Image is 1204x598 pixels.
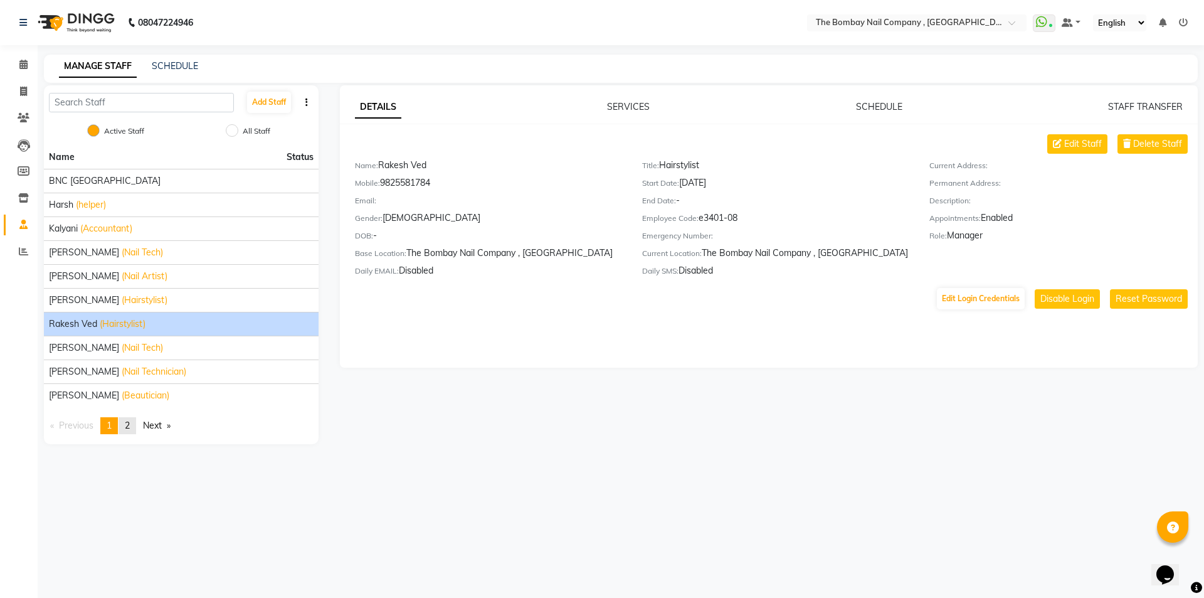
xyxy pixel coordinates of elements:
[122,341,163,355] span: (Nail Tech)
[642,213,699,224] label: Employee Code:
[355,230,373,242] label: DOB:
[49,198,73,211] span: Harsh
[642,194,911,211] div: -
[355,159,623,176] div: Rakesh Ved
[287,151,314,164] span: Status
[355,178,380,189] label: Mobile:
[49,93,234,112] input: Search Staff
[642,264,911,282] div: Disabled
[138,5,193,40] b: 08047224946
[137,417,177,434] a: Next
[1064,137,1102,151] span: Edit Staff
[642,247,911,264] div: The Bombay Nail Company , [GEOGRAPHIC_DATA]
[100,318,145,331] span: (Hairstylist)
[642,176,911,194] div: [DATE]
[49,365,119,378] span: [PERSON_NAME]
[1117,134,1188,154] button: Delete Staff
[355,213,383,224] label: Gender:
[355,160,378,171] label: Name:
[49,222,78,235] span: Kalyani
[642,160,659,171] label: Title:
[937,288,1025,309] button: Edit Login Credentials
[49,318,97,331] span: Rakesh Ved
[243,125,270,137] label: All Staff
[49,294,119,307] span: [PERSON_NAME]
[104,125,144,137] label: Active Staff
[59,420,93,431] span: Previous
[122,246,163,259] span: (Nail Tech)
[929,211,1198,229] div: Enabled
[355,195,376,206] label: Email:
[355,265,399,277] label: Daily EMAIL:
[355,229,623,247] div: -
[49,270,119,283] span: [PERSON_NAME]
[642,248,702,259] label: Current Location:
[355,248,406,259] label: Base Location:
[929,195,971,206] label: Description:
[1133,137,1182,151] span: Delete Staff
[152,60,198,72] a: SCHEDULE
[355,176,623,194] div: 9825581784
[929,178,1001,189] label: Permanent Address:
[929,230,947,242] label: Role:
[355,247,623,264] div: The Bombay Nail Company , [GEOGRAPHIC_DATA]
[49,246,119,259] span: [PERSON_NAME]
[1110,289,1188,309] button: Reset Password
[355,211,623,229] div: [DEMOGRAPHIC_DATA]
[355,264,623,282] div: Disabled
[76,198,106,211] span: (helper)
[929,160,988,171] label: Current Address:
[642,195,676,206] label: End Date:
[642,159,911,176] div: Hairstylist
[49,341,119,355] span: [PERSON_NAME]
[49,174,161,188] span: BNC [GEOGRAPHIC_DATA]
[1108,101,1183,112] a: STAFF TRANSFER
[642,211,911,229] div: e3401-08
[107,420,112,431] span: 1
[122,294,167,307] span: (Hairstylist)
[122,270,167,283] span: (Nail Artist)
[247,92,291,113] button: Add Staff
[929,229,1198,247] div: Manager
[929,213,981,224] label: Appointments:
[1035,289,1100,309] button: Disable Login
[122,365,186,378] span: (Nail Technician)
[59,55,137,78] a: MANAGE STAFF
[49,389,119,402] span: [PERSON_NAME]
[355,96,401,119] a: DETAILS
[642,265,679,277] label: Daily SMS:
[856,101,902,112] a: SCHEDULE
[1047,134,1107,154] button: Edit Staff
[49,151,75,163] span: Name
[80,222,132,235] span: (Accountant)
[642,230,713,242] label: Emergency Number:
[44,417,319,434] nav: Pagination
[607,101,650,112] a: SERVICES
[32,5,118,40] img: logo
[122,389,169,402] span: (Beautician)
[125,420,130,431] span: 2
[1151,548,1191,585] iframe: chat widget
[642,178,679,189] label: Start Date:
